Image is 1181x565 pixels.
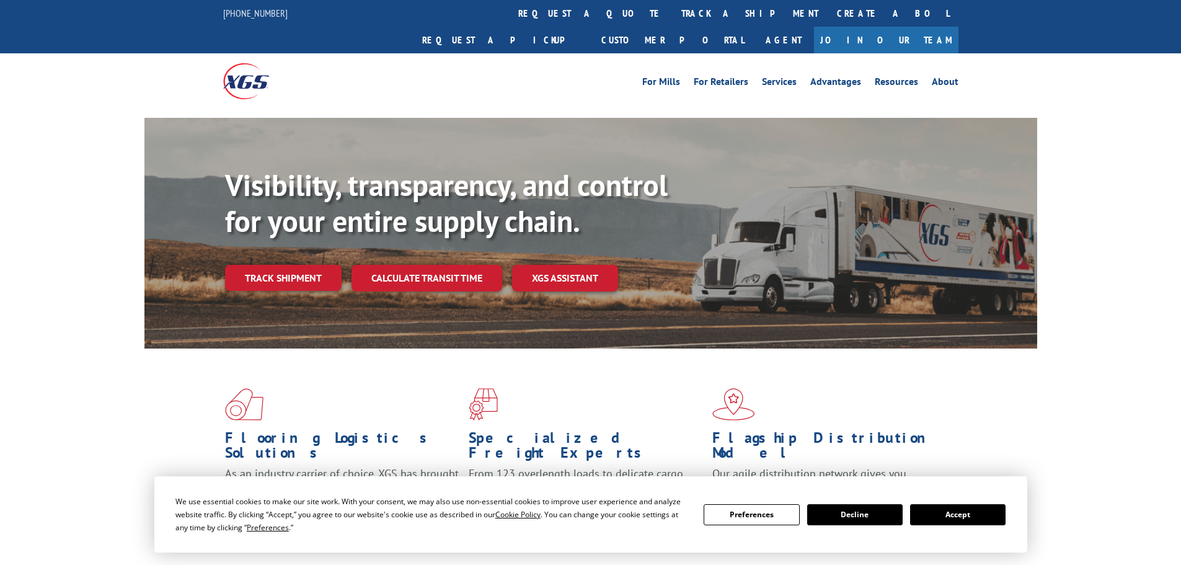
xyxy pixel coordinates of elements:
[225,265,342,291] a: Track shipment
[223,7,288,19] a: [PHONE_NUMBER]
[225,166,668,240] b: Visibility, transparency, and control for your entire supply chain.
[495,509,541,520] span: Cookie Policy
[469,430,703,466] h1: Specialized Freight Experts
[225,466,459,510] span: As an industry carrier of choice, XGS has brought innovation and dedication to flooring logistics...
[225,388,263,420] img: xgs-icon-total-supply-chain-intelligence-red
[910,504,1006,525] button: Accept
[154,476,1027,553] div: Cookie Consent Prompt
[932,77,958,91] a: About
[592,27,753,53] a: Customer Portal
[712,466,940,496] span: Our agile distribution network gives you nationwide inventory management on demand.
[694,77,748,91] a: For Retailers
[642,77,680,91] a: For Mills
[814,27,958,53] a: Join Our Team
[175,495,689,534] div: We use essential cookies to make our site work. With your consent, we may also use non-essential ...
[753,27,814,53] a: Agent
[810,77,861,91] a: Advantages
[807,504,903,525] button: Decline
[762,77,797,91] a: Services
[413,27,592,53] a: Request a pickup
[247,522,289,533] span: Preferences
[712,430,947,466] h1: Flagship Distribution Model
[704,504,799,525] button: Preferences
[469,388,498,420] img: xgs-icon-focused-on-flooring-red
[512,265,618,291] a: XGS ASSISTANT
[225,430,459,466] h1: Flooring Logistics Solutions
[875,77,918,91] a: Resources
[352,265,502,291] a: Calculate transit time
[469,466,703,522] p: From 123 overlength loads to delicate cargo, our experienced staff knows the best way to move you...
[712,388,755,420] img: xgs-icon-flagship-distribution-model-red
